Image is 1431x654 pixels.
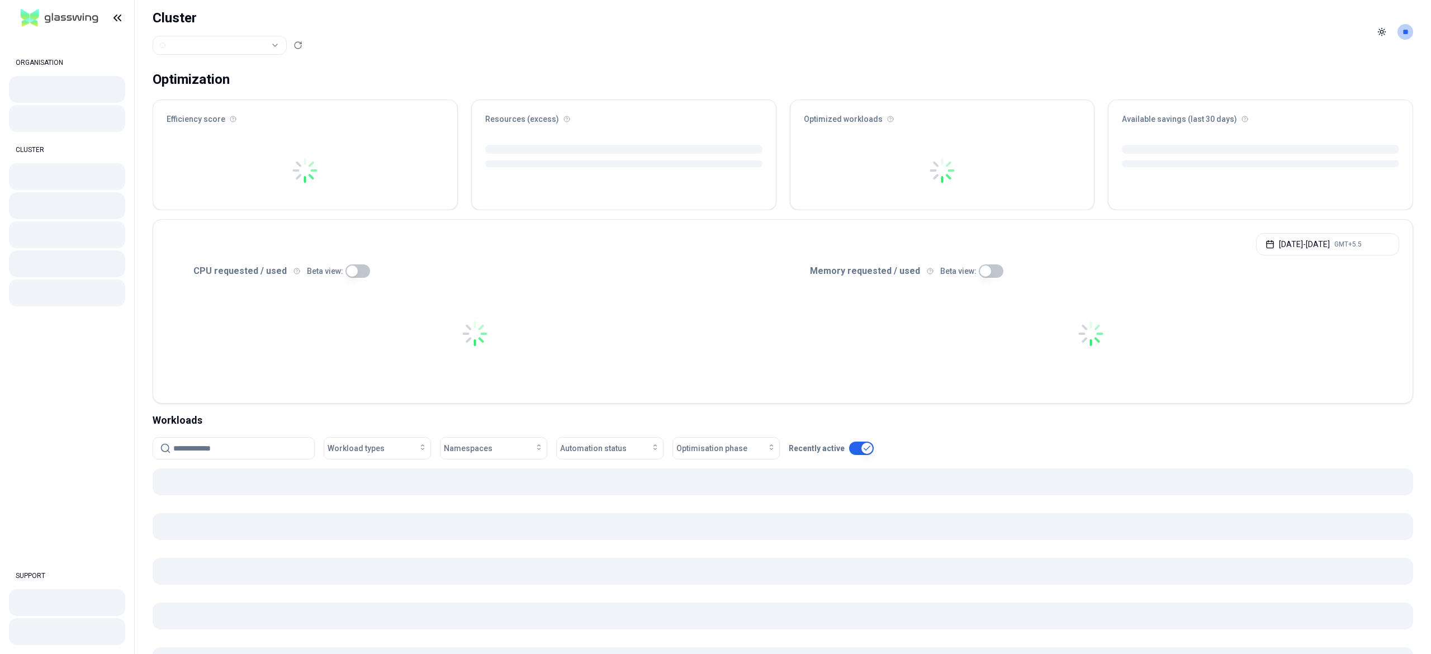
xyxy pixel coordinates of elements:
div: Resources (excess) [472,100,776,131]
span: Automation status [560,443,627,454]
span: Workload types [328,443,385,454]
div: Memory requested / used [783,264,1400,278]
button: [DATE]-[DATE]GMT+5.5 [1256,233,1399,255]
div: Available savings (last 30 days) [1108,100,1413,131]
span: Optimisation phase [676,443,747,454]
p: Beta view: [307,266,343,277]
div: Efficiency score [153,100,457,131]
button: Select a value [153,36,287,55]
span: GMT+5.5 [1334,240,1362,249]
p: Beta view: [940,266,977,277]
p: Recently active [789,443,845,454]
button: Workload types [324,437,431,459]
div: CLUSTER [9,139,125,161]
div: SUPPORT [9,565,125,587]
img: GlassWing [16,5,103,31]
div: ORGANISATION [9,51,125,74]
div: Optimized workloads [790,100,1094,131]
button: Optimisation phase [672,437,780,459]
span: Namespaces [444,443,492,454]
div: Workloads [153,413,1413,428]
div: CPU requested / used [167,264,783,278]
button: Automation status [556,437,664,459]
div: Optimization [153,68,230,91]
h1: Cluster [153,9,302,27]
button: Namespaces [440,437,547,459]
